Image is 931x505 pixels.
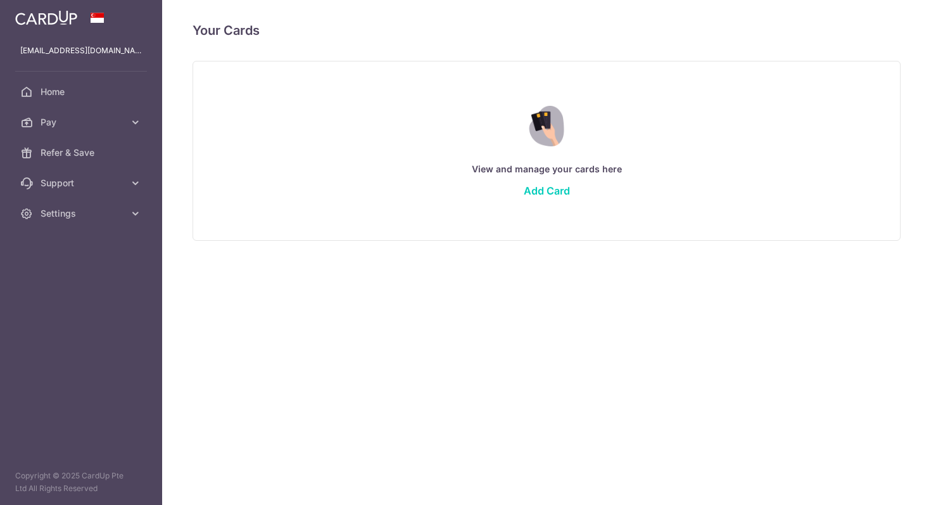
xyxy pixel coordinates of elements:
h4: Your Cards [193,20,260,41]
img: CardUp [15,10,77,25]
span: Help [112,9,138,20]
p: View and manage your cards here [218,162,875,177]
span: Support [41,177,124,189]
span: Settings [41,207,124,220]
a: Add Card [524,184,570,197]
span: Home [41,86,124,98]
span: Pay [41,116,124,129]
span: Refer & Save [41,146,124,159]
p: [EMAIL_ADDRESS][DOMAIN_NAME] [20,44,142,57]
img: Credit Card [519,106,573,146]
